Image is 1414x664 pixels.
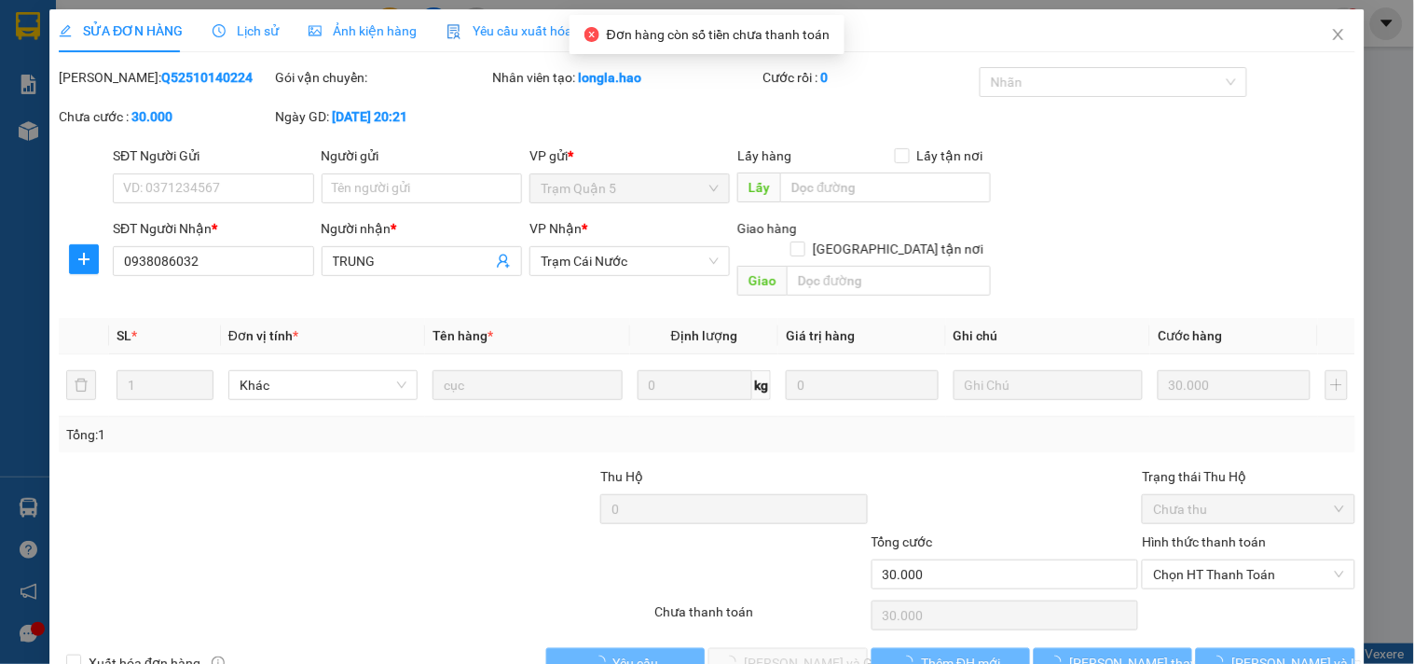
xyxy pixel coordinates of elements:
[333,109,408,124] b: [DATE] 20:21
[309,24,322,37] span: picture
[652,602,869,634] div: Chưa thanh toán
[432,370,622,400] input: VD: Bàn, Ghế
[117,328,131,343] span: SL
[671,328,737,343] span: Định lượng
[432,328,493,343] span: Tên hàng
[228,328,298,343] span: Đơn vị tính
[66,424,547,445] div: Tổng: 1
[607,27,830,42] span: Đơn hàng còn số tiền chưa thanh toán
[738,173,781,202] span: Lấy
[1325,370,1348,400] button: plus
[496,254,511,269] span: user-add
[1331,27,1346,42] span: close
[113,218,313,239] div: SĐT Người Nhận
[240,371,406,399] span: Khác
[309,23,417,38] span: Ảnh kiện hàng
[946,318,1150,354] th: Ghi chú
[788,266,991,296] input: Dọc đường
[59,24,72,37] span: edit
[322,145,522,166] div: Người gửi
[738,266,788,296] span: Giao
[910,145,991,166] span: Lấy tận nơi
[59,106,271,127] div: Chưa cước :
[786,328,855,343] span: Giá trị hàng
[276,67,488,88] div: Gói vận chuyển:
[113,145,313,166] div: SĐT Người Gửi
[276,106,488,127] div: Ngày GD:
[1158,370,1311,400] input: 0
[954,370,1143,400] input: Ghi Chú
[578,70,641,85] b: longla.hao
[600,469,643,484] span: Thu Hộ
[529,145,730,166] div: VP gửi
[1153,560,1343,588] span: Chọn HT Thanh Toán
[59,23,183,38] span: SỬA ĐƠN HÀNG
[161,70,253,85] b: Q52510140224
[529,221,582,236] span: VP Nhận
[446,23,643,38] span: Yêu cầu xuất hóa đơn điện tử
[872,534,933,549] span: Tổng cước
[1142,534,1266,549] label: Hình thức thanh toán
[786,370,939,400] input: 0
[1142,466,1354,487] div: Trạng thái Thu Hộ
[763,67,976,88] div: Cước rồi :
[584,27,599,42] span: close-circle
[213,24,226,37] span: clock-circle
[738,221,798,236] span: Giao hàng
[59,67,271,88] div: [PERSON_NAME]:
[131,109,172,124] b: 30.000
[805,239,991,259] span: [GEOGRAPHIC_DATA] tận nơi
[66,370,96,400] button: delete
[213,23,279,38] span: Lịch sử
[752,370,771,400] span: kg
[492,67,760,88] div: Nhân viên tạo:
[1158,328,1222,343] span: Cước hàng
[1153,495,1343,523] span: Chưa thu
[446,24,461,39] img: icon
[781,173,991,202] input: Dọc đường
[70,252,98,267] span: plus
[541,174,719,202] span: Trạm Quận 5
[821,70,829,85] b: 0
[541,247,719,275] span: Trạm Cái Nước
[322,218,522,239] div: Người nhận
[69,244,99,274] button: plus
[1312,9,1365,62] button: Close
[738,148,792,163] span: Lấy hàng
